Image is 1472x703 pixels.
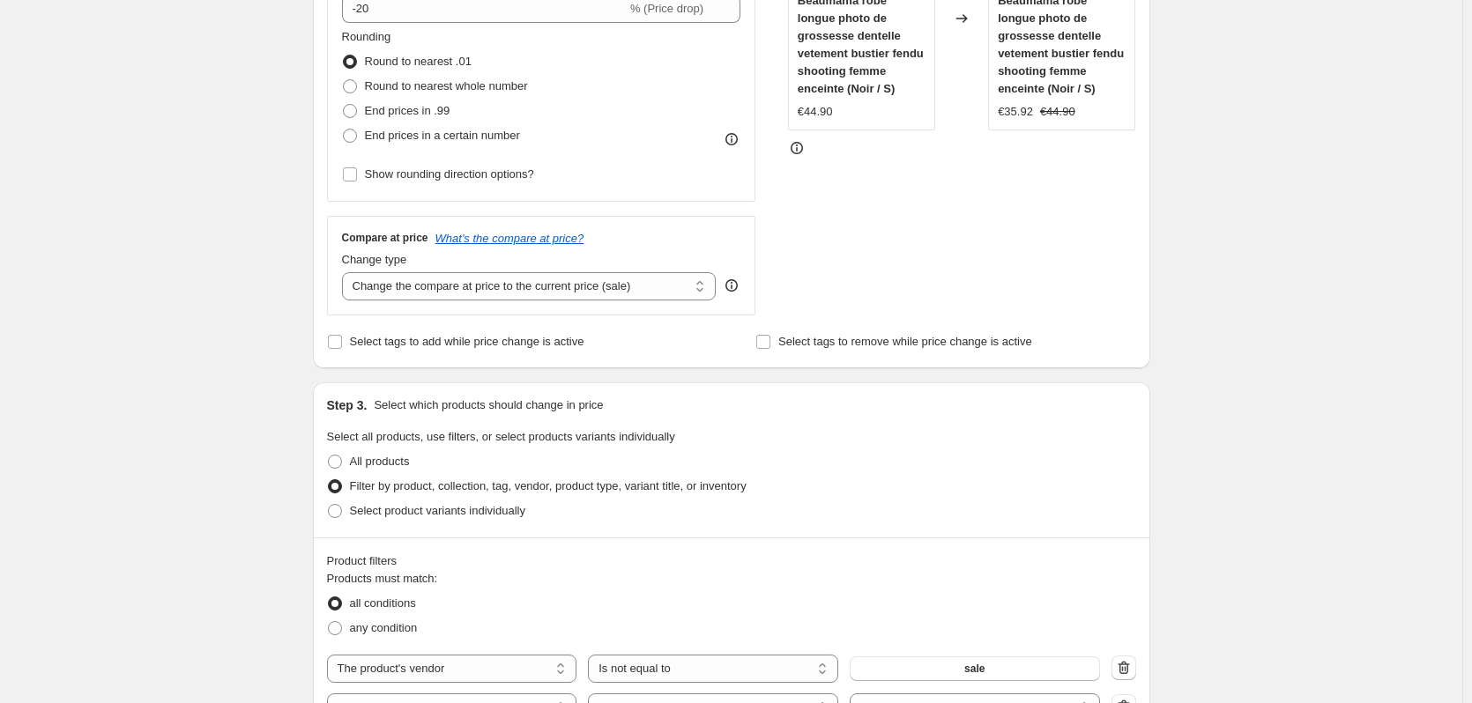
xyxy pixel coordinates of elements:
[350,455,410,468] span: All products
[327,430,675,443] span: Select all products, use filters, or select products variants individually
[350,335,584,348] span: Select tags to add while price change is active
[327,572,438,585] span: Products must match:
[350,621,418,634] span: any condition
[365,167,534,181] span: Show rounding direction options?
[342,30,391,43] span: Rounding
[1040,103,1075,121] strike: €44.90
[964,662,985,676] span: sale
[350,479,747,492] span: Filter by product, collection, tag, vendor, product type, variant title, or inventory
[350,504,525,517] span: Select product variants individually
[630,2,703,15] span: % (Price drop)
[365,79,528,92] span: Round to nearest whole number
[365,55,472,68] span: Round to nearest .01
[998,103,1033,121] div: €35.92
[435,232,584,245] button: What's the compare at price?
[327,552,1136,570] div: Product filters
[798,103,833,121] div: €44.90
[342,253,407,266] span: Change type
[365,104,450,117] span: End prices in .99
[723,277,740,294] div: help
[778,335,1032,348] span: Select tags to remove while price change is active
[850,656,1100,681] button: sale
[365,129,520,142] span: End prices in a certain number
[342,231,428,245] h3: Compare at price
[327,396,368,414] h2: Step 3.
[374,396,603,414] p: Select which products should change in price
[350,596,416,610] span: all conditions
